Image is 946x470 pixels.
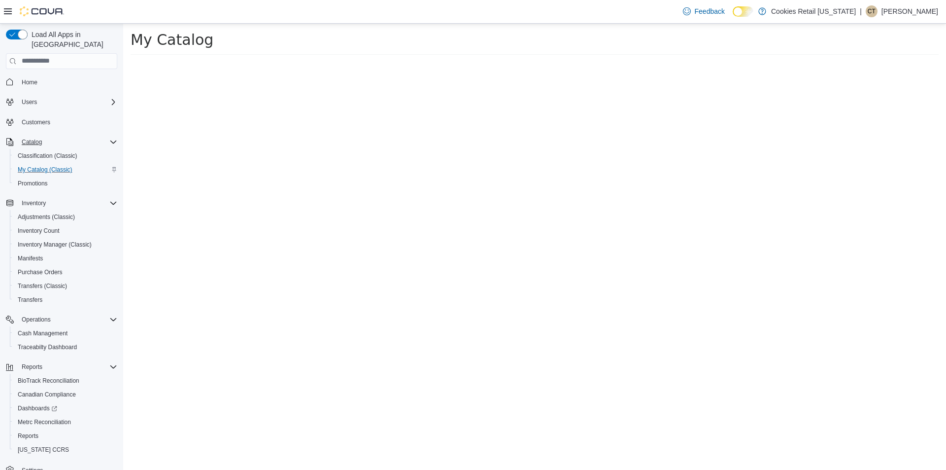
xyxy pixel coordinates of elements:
p: Cookies Retail [US_STATE] [771,5,856,17]
span: Traceabilty Dashboard [14,341,117,353]
span: Dashboards [18,404,57,412]
button: Operations [18,314,55,325]
button: Inventory [2,196,121,210]
span: Purchase Orders [14,266,117,278]
span: Customers [22,118,50,126]
a: Cash Management [14,327,71,339]
button: Canadian Compliance [10,388,121,401]
span: Metrc Reconciliation [18,418,71,426]
a: Reports [14,430,42,442]
button: Reports [18,361,46,373]
span: Washington CCRS [14,444,117,456]
span: Cash Management [18,329,68,337]
span: Transfers [14,294,117,306]
span: Transfers [18,296,42,304]
span: Users [18,96,117,108]
button: Users [18,96,41,108]
span: Customers [18,116,117,128]
span: My Catalog (Classic) [14,164,117,176]
a: Inventory Count [14,225,64,237]
a: Feedback [679,1,729,21]
a: Dashboards [14,402,61,414]
a: [US_STATE] CCRS [14,444,73,456]
p: | [860,5,862,17]
span: Reports [18,361,117,373]
span: Cash Management [14,327,117,339]
button: Transfers (Classic) [10,279,121,293]
span: [US_STATE] CCRS [18,446,69,454]
span: Operations [22,316,51,324]
a: Classification (Classic) [14,150,81,162]
button: Reports [2,360,121,374]
a: Canadian Compliance [14,389,80,400]
button: Promotions [10,177,121,190]
input: Dark Mode [733,6,753,17]
span: Operations [18,314,117,325]
a: Transfers [14,294,46,306]
span: BioTrack Reconciliation [14,375,117,387]
span: BioTrack Reconciliation [18,377,79,385]
span: Manifests [14,253,117,264]
button: Classification (Classic) [10,149,121,163]
span: Inventory Count [14,225,117,237]
p: [PERSON_NAME] [881,5,938,17]
a: Dashboards [10,401,121,415]
a: Transfers (Classic) [14,280,71,292]
span: Dashboards [14,402,117,414]
a: Manifests [14,253,47,264]
span: Reports [14,430,117,442]
a: Traceabilty Dashboard [14,341,81,353]
a: Customers [18,116,54,128]
span: Load All Apps in [GEOGRAPHIC_DATA] [28,30,117,49]
button: My Catalog (Classic) [10,163,121,177]
button: Metrc Reconciliation [10,415,121,429]
a: Promotions [14,178,52,189]
span: Inventory Manager (Classic) [18,241,92,249]
a: Purchase Orders [14,266,67,278]
button: Inventory Manager (Classic) [10,238,121,252]
span: Canadian Compliance [18,391,76,398]
button: Inventory [18,197,50,209]
span: Reports [18,432,38,440]
span: Inventory Manager (Classic) [14,239,117,251]
span: My Catalog [7,7,90,25]
span: Inventory [18,197,117,209]
button: Catalog [18,136,46,148]
span: Manifests [18,254,43,262]
button: Transfers [10,293,121,307]
button: Inventory Count [10,224,121,238]
button: Home [2,75,121,89]
a: Adjustments (Classic) [14,211,79,223]
button: Traceabilty Dashboard [10,340,121,354]
button: Users [2,95,121,109]
button: BioTrack Reconciliation [10,374,121,388]
span: Metrc Reconciliation [14,416,117,428]
button: Cash Management [10,326,121,340]
span: Purchase Orders [18,268,63,276]
span: Adjustments (Classic) [18,213,75,221]
a: Metrc Reconciliation [14,416,75,428]
span: Reports [22,363,42,371]
button: Catalog [2,135,121,149]
button: Purchase Orders [10,265,121,279]
a: Home [18,76,41,88]
img: Cova [20,6,64,16]
span: Traceabilty Dashboard [18,343,77,351]
span: Inventory Count [18,227,60,235]
span: CT [868,5,876,17]
span: My Catalog (Classic) [18,166,72,174]
span: Home [22,78,37,86]
span: Adjustments (Classic) [14,211,117,223]
button: Reports [10,429,121,443]
button: [US_STATE] CCRS [10,443,121,457]
span: Transfers (Classic) [14,280,117,292]
span: Classification (Classic) [18,152,77,160]
button: Operations [2,313,121,326]
span: Catalog [22,138,42,146]
span: Home [18,76,117,88]
span: Catalog [18,136,117,148]
span: Promotions [18,180,48,187]
span: Feedback [695,6,725,16]
div: Candace Trujillo [866,5,878,17]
